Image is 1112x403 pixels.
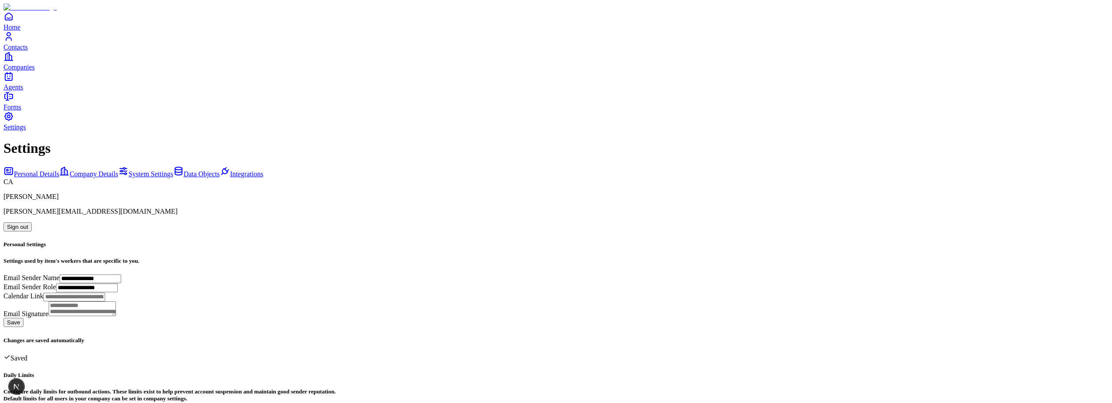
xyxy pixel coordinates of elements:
[184,170,220,178] span: Data Objects
[3,353,1109,362] div: Saved
[3,337,1109,344] h5: Changes are saved automatically
[3,83,23,91] span: Agents
[3,31,1109,51] a: Contacts
[3,258,1109,264] h5: Settings used by item's workers that are specific to you.
[3,318,23,327] button: Save
[3,208,1109,215] p: [PERSON_NAME][EMAIL_ADDRESS][DOMAIN_NAME]
[3,71,1109,91] a: Agents
[129,170,173,178] span: System Settings
[3,111,1109,131] a: Settings
[230,170,263,178] span: Integrations
[3,170,59,178] a: Personal Details
[3,388,1109,402] h5: Configure daily limits for outbound actions. These limits exist to help prevent account suspensio...
[69,170,118,178] span: Company Details
[173,170,220,178] a: Data Objects
[220,170,263,178] a: Integrations
[3,274,60,281] label: Email Sender Name
[3,283,56,291] label: Email Sender Role
[3,11,1109,31] a: Home
[59,170,118,178] a: Company Details
[3,3,57,11] img: Item Brain Logo
[3,241,1109,248] h5: Personal Settings
[3,63,35,71] span: Companies
[3,43,28,51] span: Contacts
[3,140,1109,156] h1: Settings
[118,170,173,178] a: System Settings
[3,310,49,317] label: Email Signature
[3,178,1109,186] div: CA
[14,170,59,178] span: Personal Details
[3,372,1109,379] h5: Daily Limits
[3,292,43,300] label: Calendar Link
[3,222,32,231] button: Sign out
[3,51,1109,71] a: Companies
[3,103,21,111] span: Forms
[3,123,26,131] span: Settings
[3,91,1109,111] a: Forms
[3,23,20,31] span: Home
[3,193,1109,201] p: [PERSON_NAME]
